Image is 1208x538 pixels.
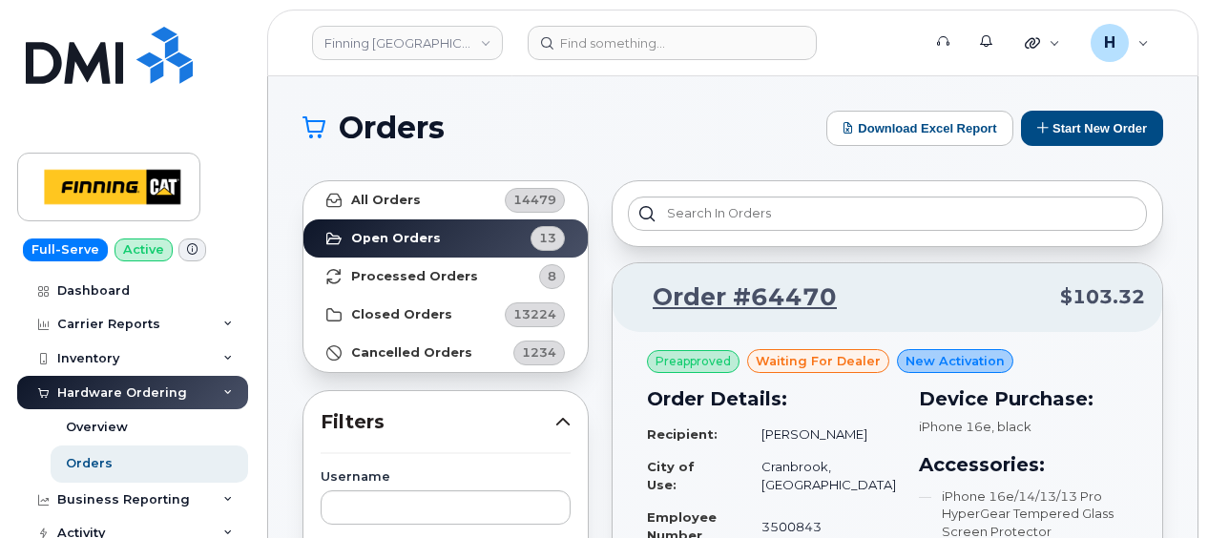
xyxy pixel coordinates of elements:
[826,111,1013,146] button: Download Excel Report
[656,353,731,370] span: Preapproved
[339,114,445,142] span: Orders
[906,352,1005,370] span: New Activation
[539,229,556,247] span: 13
[647,459,695,492] strong: City of Use:
[303,334,588,372] a: Cancelled Orders1234
[351,345,472,361] strong: Cancelled Orders
[321,408,555,436] span: Filters
[630,280,837,315] a: Order #64470
[744,418,896,451] td: [PERSON_NAME]
[351,193,421,208] strong: All Orders
[1060,283,1145,311] span: $103.32
[991,419,1031,434] span: , black
[351,231,441,246] strong: Open Orders
[548,267,556,285] span: 8
[522,343,556,362] span: 1234
[513,191,556,209] span: 14479
[321,471,571,484] label: Username
[647,384,896,413] h3: Order Details:
[1021,111,1163,146] button: Start New Order
[303,181,588,219] a: All Orders14479
[919,419,991,434] span: iPhone 16e
[919,450,1128,479] h3: Accessories:
[744,450,896,501] td: Cranbrook, [GEOGRAPHIC_DATA]
[351,307,452,322] strong: Closed Orders
[303,296,588,334] a: Closed Orders13224
[628,197,1147,231] input: Search in orders
[303,219,588,258] a: Open Orders13
[647,426,718,442] strong: Recipient:
[351,269,478,284] strong: Processed Orders
[513,305,556,323] span: 13224
[756,352,881,370] span: waiting for dealer
[303,258,588,296] a: Processed Orders8
[919,384,1128,413] h3: Device Purchase:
